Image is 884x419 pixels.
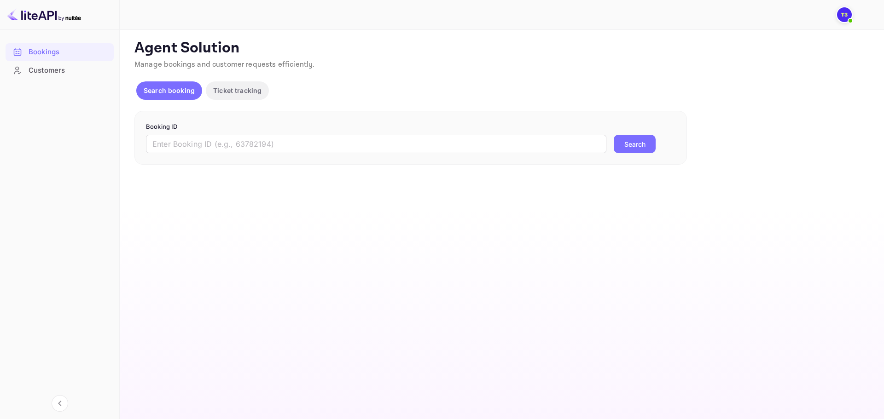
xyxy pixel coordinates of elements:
div: Bookings [6,43,114,61]
p: Booking ID [146,122,675,132]
a: Customers [6,62,114,79]
button: Search [614,135,656,153]
div: Customers [29,65,109,76]
button: Collapse navigation [52,395,68,412]
a: Bookings [6,43,114,60]
img: Traveloka 3PS01 [837,7,852,22]
p: Ticket tracking [213,86,262,95]
span: Manage bookings and customer requests efficiently. [134,60,315,69]
div: Customers [6,62,114,80]
p: Search booking [144,86,195,95]
input: Enter Booking ID (e.g., 63782194) [146,135,606,153]
img: LiteAPI logo [7,7,81,22]
div: Bookings [29,47,109,57]
p: Agent Solution [134,39,867,57]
